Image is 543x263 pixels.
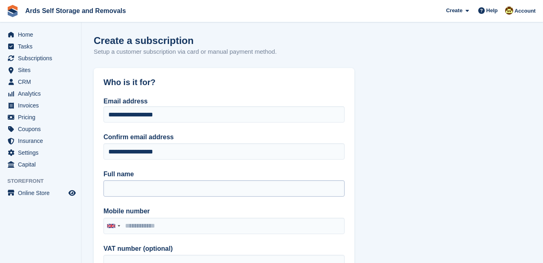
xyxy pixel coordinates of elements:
span: Create [446,7,462,15]
span: Help [486,7,498,15]
span: Settings [18,147,67,158]
a: menu [4,41,77,52]
span: Analytics [18,88,67,99]
span: CRM [18,76,67,88]
div: United Kingdom: +44 [104,218,123,234]
span: Account [514,7,536,15]
a: menu [4,159,77,170]
label: Mobile number [103,206,345,216]
span: Sites [18,64,67,76]
a: menu [4,29,77,40]
a: menu [4,112,77,123]
a: menu [4,88,77,99]
p: Setup a customer subscription via card or manual payment method. [94,47,277,57]
a: Preview store [67,188,77,198]
span: Subscriptions [18,53,67,64]
label: Email address [103,98,148,105]
a: menu [4,76,77,88]
a: menu [4,100,77,111]
span: Pricing [18,112,67,123]
img: stora-icon-8386f47178a22dfd0bd8f6a31ec36ba5ce8667c1dd55bd0f319d3a0aa187defe.svg [7,5,19,17]
a: menu [4,53,77,64]
label: Confirm email address [103,132,345,142]
span: Online Store [18,187,67,199]
img: Mark McFerran [505,7,513,15]
span: Insurance [18,135,67,147]
span: Storefront [7,177,81,185]
h1: Create a subscription [94,35,193,46]
a: menu [4,187,77,199]
a: menu [4,123,77,135]
label: VAT number (optional) [103,244,345,254]
a: Ards Self Storage and Removals [22,4,129,18]
span: Capital [18,159,67,170]
span: Home [18,29,67,40]
label: Full name [103,169,345,179]
a: menu [4,64,77,76]
span: Tasks [18,41,67,52]
a: menu [4,135,77,147]
span: Coupons [18,123,67,135]
h2: Who is it for? [103,78,345,87]
span: Invoices [18,100,67,111]
a: menu [4,147,77,158]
